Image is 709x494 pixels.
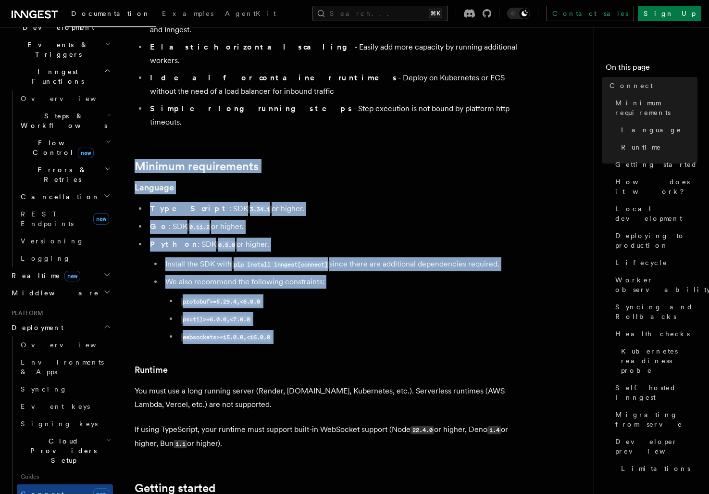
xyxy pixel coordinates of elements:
a: Developer preview [611,433,697,460]
code: pip install inngest[connect] [232,261,329,269]
a: Minimum requirements [611,94,697,121]
button: Middleware [8,284,113,302]
span: Connect [609,81,653,90]
button: Search...⌘K [312,6,448,21]
a: Runtime [135,363,168,377]
span: Versioning [21,237,84,245]
button: Steps & Workflows [17,107,113,134]
button: Cancellation [17,188,113,205]
span: Examples [162,10,213,17]
li: : SDK or higher. [147,238,519,344]
a: Connect [606,77,697,94]
code: psutil>=6.0.0,<7.0.0 [181,316,251,324]
span: Event keys [21,403,90,410]
div: Inngest Functions [8,90,113,267]
a: Contact sales [546,6,634,21]
span: Local development [615,204,697,223]
a: Self hosted Inngest [611,379,697,406]
button: Cloud Providers Setup [17,432,113,469]
span: Overview [21,95,120,102]
span: Deployment [8,323,63,332]
kbd: ⌘K [429,9,442,18]
strong: Elastic horizontal scaling [150,42,354,51]
li: We also recommend the following constraints: [162,275,519,344]
span: Documentation [71,10,150,17]
span: Cancellation [17,192,100,202]
code: 22.4.0 [410,426,434,434]
a: Limitations [617,460,697,477]
button: Inngest Functions [8,63,113,90]
p: You must use a long running server (Render, [DOMAIN_NAME], Kubernetes, etc.). Serverless runtimes... [135,384,519,411]
span: Steps & Workflows [17,111,107,130]
button: Realtimenew [8,267,113,284]
span: Cloud Providers Setup [17,436,106,465]
a: Overview [17,336,113,354]
a: Kubernetes readiness probe [617,342,697,379]
span: Lifecycle [615,258,668,267]
a: Local development [611,200,697,227]
code: 0.11.2 [187,223,211,231]
span: Inngest Functions [8,67,104,86]
span: Flow Control [17,138,106,157]
li: - Step execution is not bound by platform http timeouts. [147,102,519,129]
span: Syncing [21,385,67,393]
a: Worker observability [611,271,697,298]
a: Lifecycle [611,254,697,271]
a: Language [135,181,174,194]
span: Migrating from serve [615,410,697,429]
strong: TypeScript [150,204,229,213]
span: Language [621,125,682,135]
span: new [93,213,109,225]
button: Flow Controlnew [17,134,113,161]
span: Middleware [8,288,99,298]
code: 0.5.0 [216,241,236,249]
span: Syncing and Rollbacks [615,302,697,321]
code: protobuf>=5.29.4,<6.0.0 [181,298,261,306]
a: Migrating from serve [611,406,697,433]
a: Environments & Apps [17,354,113,380]
span: Realtime [8,271,80,280]
a: Deploying to production [611,227,697,254]
button: Toggle dark mode [507,8,530,19]
code: 1.1 [174,440,187,448]
p: If using TypeScript, your runtime must support built-in WebSocket support (Node or higher, Deno o... [135,423,519,451]
button: Errors & Retries [17,161,113,188]
span: REST Endpoints [21,210,74,228]
span: How does it work? [615,177,697,196]
button: Deployment [8,319,113,336]
a: Versioning [17,232,113,250]
a: Event keys [17,398,113,415]
span: AgentKit [225,10,276,17]
span: Guides [17,469,113,484]
a: Logging [17,250,113,267]
strong: Go [150,222,169,231]
code: 3.34.1 [248,205,272,214]
a: Health checks [611,325,697,342]
span: Self hosted Inngest [615,383,697,402]
span: Errors & Retries [17,165,104,184]
a: Sign Up [638,6,701,21]
span: Logging [21,254,71,262]
a: How does it work? [611,173,697,200]
span: Minimum requirements [615,98,697,117]
a: Runtime [617,139,697,156]
a: Syncing and Rollbacks [611,298,697,325]
a: Syncing [17,380,113,398]
code: websockets>=15.0.0,<16.0.0 [181,333,272,342]
li: Install the SDK with since there are additional dependencies required. [162,257,519,271]
a: Language [617,121,697,139]
a: Examples [156,3,219,26]
span: Events & Triggers [8,40,105,59]
span: Runtime [621,142,661,152]
span: Getting started [615,160,697,169]
li: - Deploy on Kubernetes or ECS without the need of a load balancer for inbound traffic [147,71,519,98]
span: Developer preview [615,437,697,456]
a: Signing keys [17,415,113,432]
strong: Python [150,240,198,249]
a: AgentKit [219,3,282,26]
li: - Easily add more capacity by running additional workers. [147,40,519,67]
span: Deploying to production [615,231,697,250]
button: Events & Triggers [8,36,113,63]
a: Overview [17,90,113,107]
li: : SDK or higher. [147,202,519,216]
